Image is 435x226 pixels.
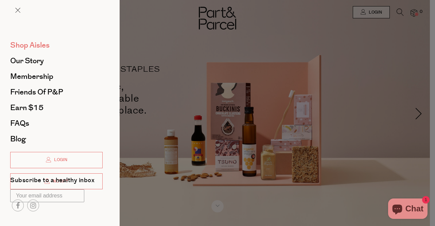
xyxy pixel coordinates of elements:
inbox-online-store-chat: Shopify online store chat [386,198,430,221]
span: Shop Aisles [10,40,50,51]
a: Notify [10,173,103,190]
a: FAQs [10,120,103,127]
span: Membership [10,71,53,82]
span: Earn $15 [10,102,43,113]
a: Blog [10,135,103,143]
a: Our Story [10,57,103,65]
label: Subscribe to a healthy inbox [10,177,94,186]
a: Shop Aisles [10,41,103,49]
span: Friends of P&P [10,87,63,98]
input: Your email address [10,189,84,202]
a: Login [10,152,103,168]
a: Friends of P&P [10,88,103,96]
span: Blog [10,134,26,144]
span: Our Story [10,55,44,66]
span: FAQs [10,118,29,129]
span: Login [52,157,67,163]
a: Membership [10,73,103,80]
a: Earn $15 [10,104,103,111]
